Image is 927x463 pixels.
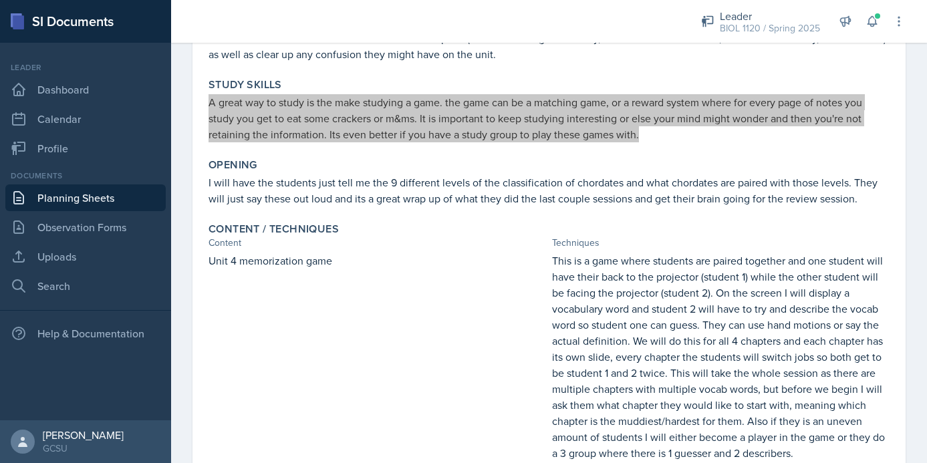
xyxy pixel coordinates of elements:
[5,76,166,103] a: Dashboard
[5,135,166,162] a: Profile
[5,214,166,241] a: Observation Forms
[552,253,890,461] p: This is a game where students are paired together and one student will have their back to the pro...
[209,94,890,142] p: A great way to study is the make studying a game. the game can be a matching game, or a reward sy...
[209,236,547,250] div: Content
[209,222,339,236] label: Content / Techniques
[209,174,890,206] p: I will have the students just tell me the 9 different levels of the classification of chordates a...
[209,253,547,269] p: Unit 4 memorization game
[5,170,166,182] div: Documents
[5,273,166,299] a: Search
[5,61,166,73] div: Leader
[209,30,890,62] p: To build the students confidence in the Unit 4 chapters (Plants and Fungus Diversity, Evolution o...
[209,158,257,172] label: Opening
[43,428,124,442] div: [PERSON_NAME]
[552,236,890,250] div: Techniques
[43,442,124,455] div: GCSU
[720,8,820,24] div: Leader
[5,320,166,347] div: Help & Documentation
[5,243,166,270] a: Uploads
[5,184,166,211] a: Planning Sheets
[720,21,820,35] div: BIOL 1120 / Spring 2025
[209,78,282,92] label: Study Skills
[5,106,166,132] a: Calendar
